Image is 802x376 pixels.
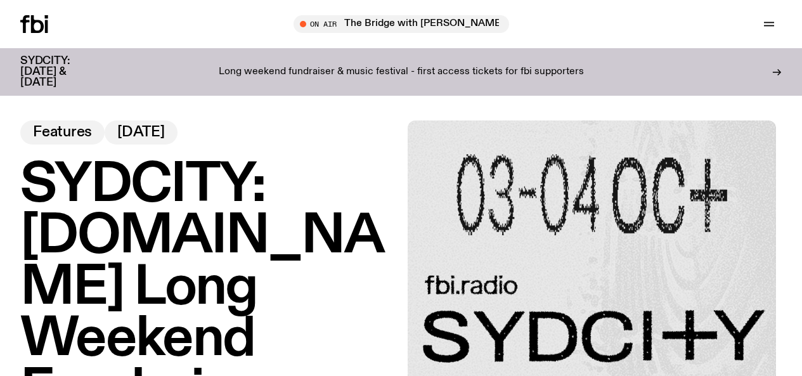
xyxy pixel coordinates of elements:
span: Features [33,126,92,139]
p: Long weekend fundraiser & music festival - first access tickets for fbi supporters [219,67,584,78]
span: [DATE] [117,126,165,139]
button: On AirThe Bridge with [PERSON_NAME] [294,15,509,33]
h3: SYDCITY: [DATE] & [DATE] [20,56,101,88]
